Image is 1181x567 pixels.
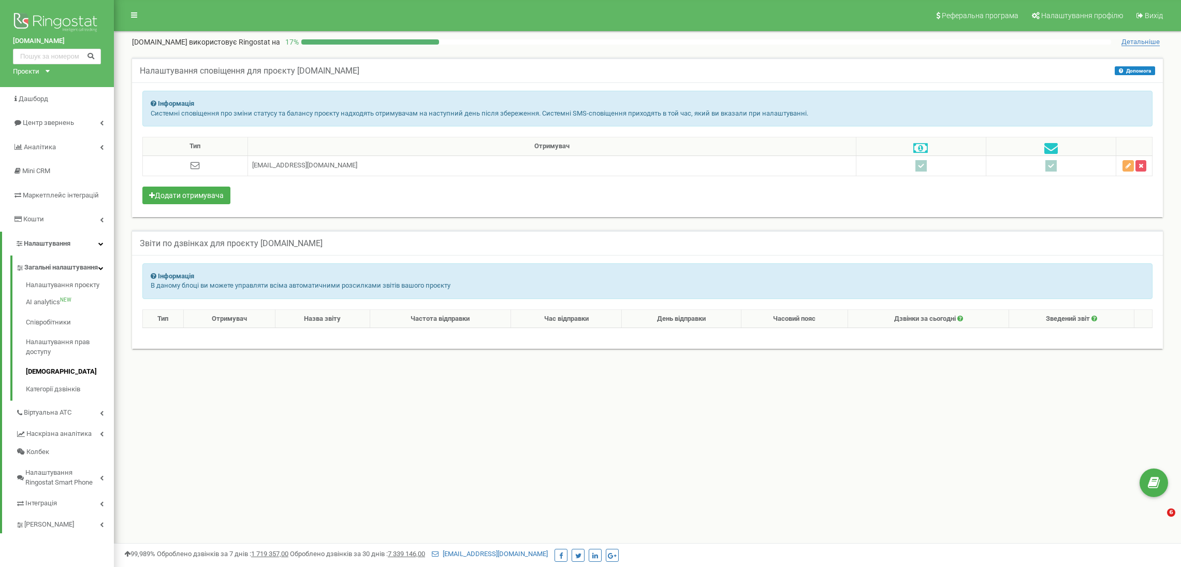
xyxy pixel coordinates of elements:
a: [PERSON_NAME] [16,513,114,534]
a: Категорії дзвінків [26,382,114,394]
span: 99,989% [124,550,155,558]
span: Налаштування [24,239,70,247]
u: 7 339 146,00 [388,550,425,558]
h5: Налаштування сповіщення для проєкту [DOMAIN_NAME] [140,66,359,76]
th: Часовий пояс [741,309,848,328]
a: Інтеграція [16,491,114,513]
span: Аналiтика [24,143,56,151]
a: Налаштування Ringostat Smart Phone [16,461,114,491]
a: Загальні налаштування [16,256,114,277]
a: [EMAIL_ADDRESS][DOMAIN_NAME] [432,550,548,558]
th: Отримувач [183,309,275,328]
span: 6 [1167,508,1175,517]
a: Колбек [16,443,114,461]
th: Зведений звіт [1009,309,1134,328]
img: Ringostat logo [13,10,101,36]
th: Дзвінки за сьогодні [848,309,1009,328]
span: Налаштування профілю [1041,11,1123,20]
td: [EMAIL_ADDRESS][DOMAIN_NAME] [247,155,856,176]
span: Віртуальна АТС [24,408,71,418]
strong: Інформація [158,272,194,280]
span: Маркетплейс інтеграцій [23,191,99,199]
span: Центр звернень [23,119,74,126]
u: 1 719 357,00 [251,550,288,558]
span: Налаштування Ringostat Smart Phone [25,468,100,487]
a: AI analyticsNEW [26,292,114,313]
span: [PERSON_NAME] [24,520,74,530]
a: Налаштування проєкту [26,280,114,293]
span: використовує Ringostat на [189,38,280,46]
a: Налаштування [2,232,114,256]
a: [DOMAIN_NAME] [13,36,101,46]
span: Детальніше [1121,38,1160,46]
span: Mini CRM [22,167,50,175]
th: Частота відправки [370,309,511,328]
a: Наскрізна аналітика [16,422,114,443]
span: Інтеграція [25,499,57,508]
th: Назва звіту [275,309,370,328]
a: Співробітники [26,313,114,333]
h5: Звіти по дзвінках для проєкту [DOMAIN_NAME] [140,239,323,248]
span: Оброблено дзвінків за 30 днів : [290,550,425,558]
span: Вихід [1145,11,1163,20]
input: Пошук за номером [13,49,101,64]
iframe: Intercom live chat [1146,508,1171,533]
button: Допомога [1115,66,1155,75]
p: Системні сповіщення про зміни статусу та балансу проєкту надходять отримувачам на наступний день ... [151,109,1144,119]
span: Кошти [23,215,44,223]
span: Реферальна програма [942,11,1018,20]
strong: Інформація [158,100,194,107]
a: Віртуальна АТС [16,401,114,422]
p: 17 % [280,37,301,47]
th: День відправки [622,309,741,328]
a: Налаштування прав доступу [26,332,114,362]
span: Наскрізна аналітика [26,429,92,439]
a: [DEMOGRAPHIC_DATA] [26,362,114,382]
th: Час відправки [511,309,621,328]
span: Дашборд [19,95,48,103]
span: Загальні налаштування [24,263,98,273]
th: Отримувач [247,137,856,156]
p: В даному блоці ви можете управляти всіма автоматичними розсилками звітів вашого проєкту [151,281,1144,291]
th: Тип [143,309,184,328]
span: Колбек [26,447,49,457]
p: [DOMAIN_NAME] [132,37,280,47]
button: Додати отримувача [142,187,230,204]
th: Тип [143,137,248,156]
div: Проєкти [13,67,39,77]
span: Оброблено дзвінків за 7 днів : [157,550,288,558]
